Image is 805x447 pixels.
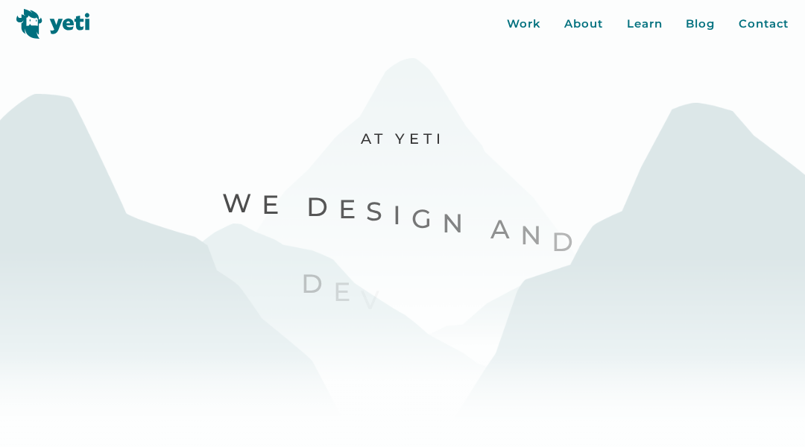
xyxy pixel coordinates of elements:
[627,16,663,33] a: Learn
[564,16,603,33] a: About
[739,16,789,33] a: Contact
[165,130,640,148] p: At Yeti
[686,16,715,33] a: Blog
[507,16,541,33] a: Work
[16,9,90,39] img: Yeti logo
